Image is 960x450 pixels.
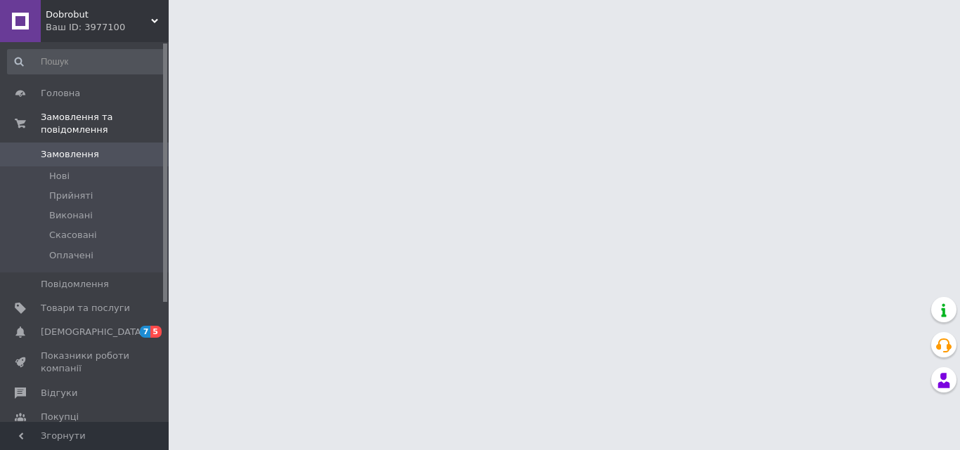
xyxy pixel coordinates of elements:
[46,8,151,21] span: Dobrobut
[49,190,93,202] span: Прийняті
[41,350,130,375] span: Показники роботи компанії
[150,326,162,338] span: 5
[140,326,151,338] span: 7
[41,111,169,136] span: Замовлення та повідомлення
[41,278,109,291] span: Повідомлення
[41,387,77,399] span: Відгуки
[46,21,169,34] div: Ваш ID: 3977100
[41,326,145,338] span: [DEMOGRAPHIC_DATA]
[49,170,70,183] span: Нові
[49,229,97,241] span: Скасовані
[49,249,93,262] span: Оплачені
[41,148,99,161] span: Замовлення
[7,49,166,74] input: Пошук
[41,87,80,100] span: Головна
[49,209,93,222] span: Виконані
[41,302,130,315] span: Товари та послуги
[41,411,79,423] span: Покупці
